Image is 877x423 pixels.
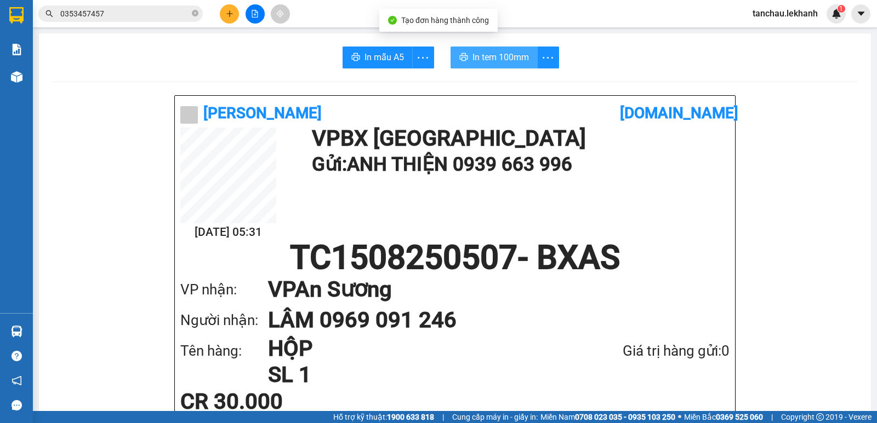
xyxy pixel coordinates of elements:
[180,223,276,241] h2: [DATE] 05:31
[333,411,434,423] span: Hỗ trợ kỹ thuật:
[387,413,434,421] strong: 1900 633 818
[312,128,724,149] h1: VP BX [GEOGRAPHIC_DATA]
[343,47,413,68] button: printerIn mẫu A5
[268,335,565,362] h1: HỘP
[575,413,675,421] strong: 0708 023 035 - 0935 103 250
[45,10,53,18] span: search
[413,51,434,65] span: more
[203,104,322,122] b: [PERSON_NAME]
[365,50,404,64] span: In mẫu A5
[11,71,22,83] img: warehouse-icon
[459,53,468,63] span: printer
[744,7,827,20] span: tanchau.lekhanh
[452,411,538,423] span: Cung cấp máy in - giấy in:
[351,53,360,63] span: printer
[716,413,763,421] strong: 0369 525 060
[388,16,397,25] span: check-circle
[276,10,284,18] span: aim
[268,274,708,305] h1: VP An Sương
[192,9,198,19] span: close-circle
[540,411,675,423] span: Miền Nam
[412,47,434,68] button: more
[60,8,190,20] input: Tìm tên, số ĐT hoặc mã đơn
[246,4,265,24] button: file-add
[312,149,724,179] h1: Gửi: ANH THIỆN 0939 663 996
[268,362,565,388] h1: SL 1
[180,340,268,362] div: Tên hàng:
[180,279,268,301] div: VP nhận:
[851,4,870,24] button: caret-down
[9,7,24,24] img: logo-vxr
[226,10,234,18] span: plus
[12,400,22,410] span: message
[565,340,730,362] div: Giá trị hàng gửi: 0
[537,47,559,68] button: more
[11,44,22,55] img: solution-icon
[538,51,559,65] span: more
[442,411,444,423] span: |
[678,415,681,419] span: ⚪️
[271,4,290,24] button: aim
[856,9,866,19] span: caret-down
[839,5,843,13] span: 1
[12,351,22,361] span: question-circle
[838,5,845,13] sup: 1
[816,413,824,421] span: copyright
[251,10,259,18] span: file-add
[401,16,489,25] span: Tạo đơn hàng thành công
[180,391,362,413] div: CR 30.000
[268,305,708,335] h1: LÂM 0969 091 246
[12,375,22,386] span: notification
[684,411,763,423] span: Miền Bắc
[451,47,538,68] button: printerIn tem 100mm
[472,50,529,64] span: In tem 100mm
[192,10,198,16] span: close-circle
[832,9,841,19] img: icon-new-feature
[771,411,773,423] span: |
[220,4,239,24] button: plus
[620,104,738,122] b: [DOMAIN_NAME]
[11,326,22,337] img: warehouse-icon
[180,309,268,332] div: Người nhận:
[180,241,730,274] h1: TC1508250507 - BXAS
